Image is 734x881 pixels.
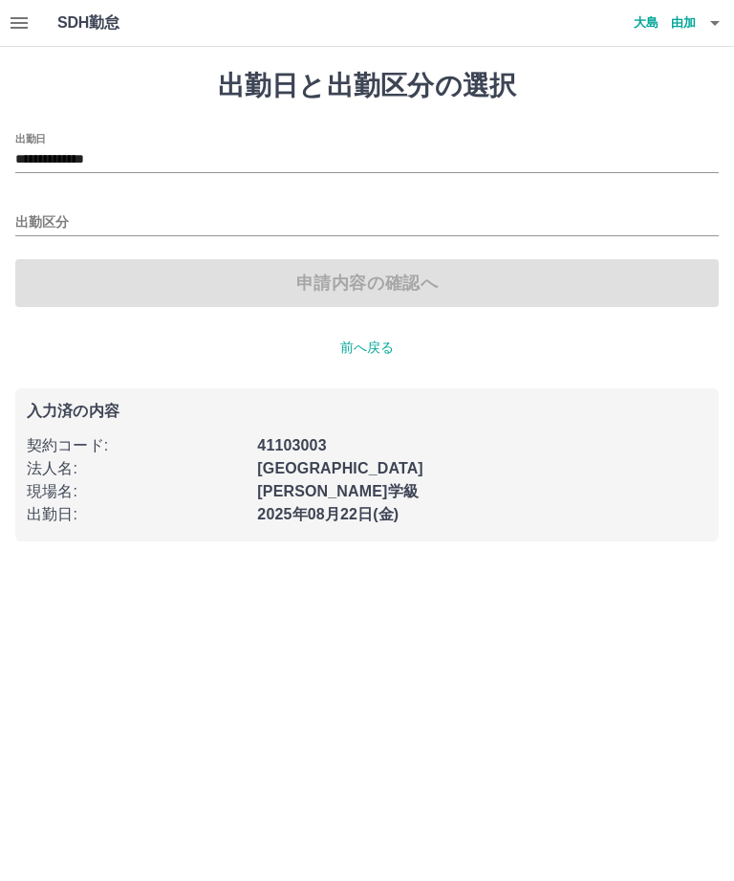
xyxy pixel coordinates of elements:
[257,506,399,522] b: 2025年08月22日(金)
[15,131,46,145] label: 出勤日
[15,338,719,358] p: 前へ戻る
[257,437,326,453] b: 41103003
[257,483,419,499] b: [PERSON_NAME]学級
[27,404,707,419] p: 入力済の内容
[27,457,246,480] p: 法人名 :
[27,503,246,526] p: 出勤日 :
[15,70,719,102] h1: 出勤日と出勤区分の選択
[257,460,423,476] b: [GEOGRAPHIC_DATA]
[27,480,246,503] p: 現場名 :
[27,434,246,457] p: 契約コード :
